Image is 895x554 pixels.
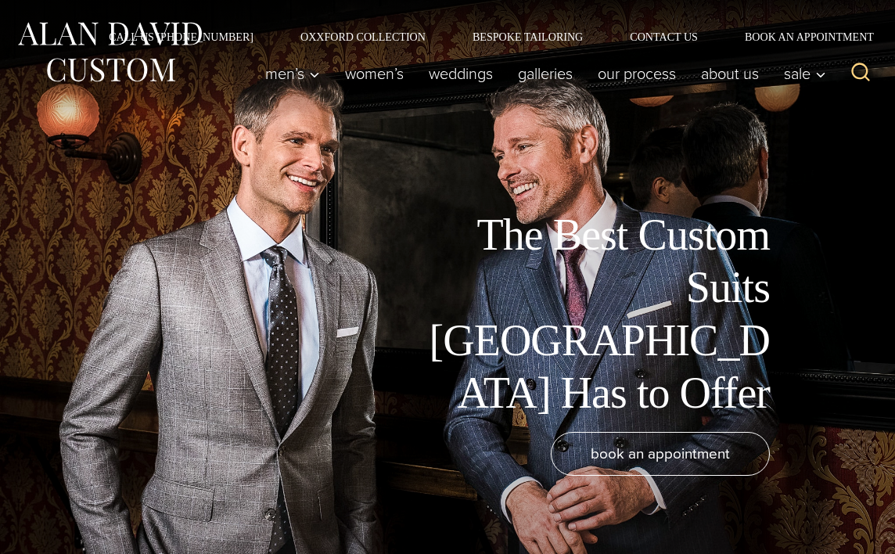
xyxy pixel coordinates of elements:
a: Oxxford Collection [277,31,449,42]
a: Galleries [505,58,585,89]
nav: Secondary Navigation [85,31,879,42]
h1: The Best Custom Suits [GEOGRAPHIC_DATA] Has to Offer [418,209,770,419]
img: Alan David Custom [16,17,203,87]
a: Call Us [PHONE_NUMBER] [85,31,277,42]
a: Contact Us [606,31,721,42]
button: View Search Form [842,55,879,92]
span: book an appointment [591,442,730,465]
a: Women’s [332,58,416,89]
nav: Primary Navigation [253,58,834,89]
span: Men’s [265,66,320,81]
a: Bespoke Tailoring [449,31,606,42]
span: Sale [784,66,826,81]
a: Book an Appointment [721,31,879,42]
a: About Us [688,58,771,89]
a: Our Process [585,58,688,89]
a: book an appointment [551,432,770,476]
a: weddings [416,58,505,89]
